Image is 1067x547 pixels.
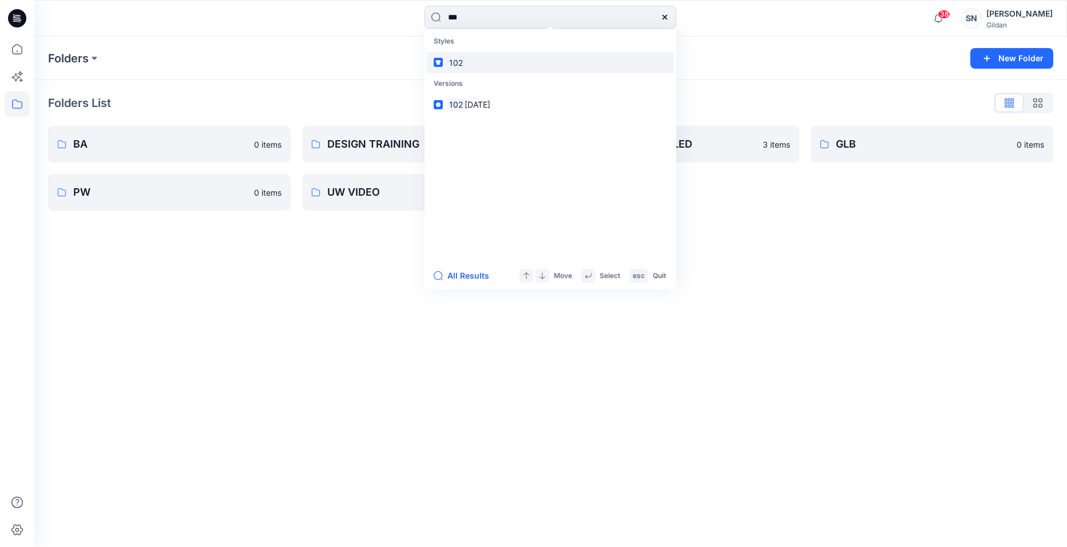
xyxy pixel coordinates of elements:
[254,138,281,150] p: 0 items
[447,98,465,111] mark: 102
[254,187,281,199] p: 0 items
[633,270,645,282] p: esc
[427,52,674,73] a: 102
[434,269,497,283] button: All Results
[554,270,572,282] p: Move
[986,21,1053,29] div: Gildan
[302,126,545,162] a: DESIGN TRAINING0 items
[763,138,790,150] p: 3 items
[447,56,465,69] mark: 102
[327,136,501,152] p: DESIGN TRAINING
[48,174,291,211] a: PW0 items
[327,184,497,200] p: UW VIDEO
[302,174,545,211] a: UW VIDEO14 items
[961,8,982,29] div: SN
[600,270,620,282] p: Select
[73,184,247,200] p: PW
[938,10,950,19] span: 38
[465,100,490,109] span: [DATE]
[427,31,674,52] p: Styles
[73,136,247,152] p: BA
[836,136,1010,152] p: GLB
[48,126,291,162] a: BA0 items
[653,270,666,282] p: Quit
[427,94,674,115] a: 102[DATE]
[970,48,1053,69] button: New Folder
[1017,138,1044,150] p: 0 items
[811,126,1053,162] a: GLB0 items
[48,50,89,66] a: Folders
[48,94,111,112] p: Folders List
[427,73,674,94] p: Versions
[986,7,1053,21] div: [PERSON_NAME]
[557,126,799,162] a: GILDAN X UNRIVALED3 items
